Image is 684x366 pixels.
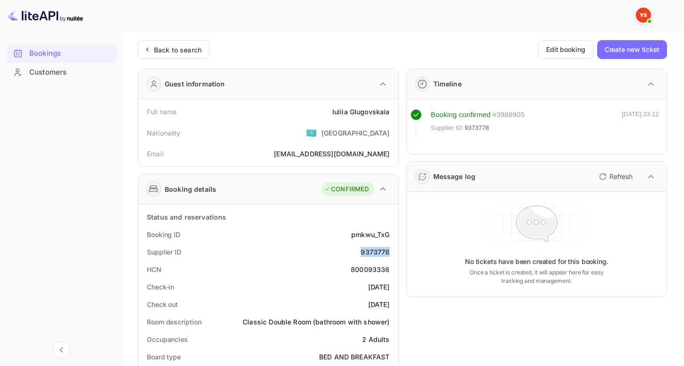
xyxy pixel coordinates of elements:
div: Classic Double Room (bathroom with shower) [243,317,389,327]
div: Message log [433,171,476,181]
div: pmkwu_TxG [351,230,389,239]
div: Customers [29,67,112,78]
div: Booking details [165,184,216,194]
img: Yandex Support [636,8,651,23]
div: [DATE] [368,299,390,309]
div: Check out [147,299,178,309]
button: Collapse navigation [53,341,70,358]
span: Supplier ID: [431,123,464,133]
div: Room description [147,317,201,327]
img: LiteAPI logo [8,8,83,23]
div: Timeline [433,79,462,89]
div: Email [147,149,163,159]
div: Check-in [147,282,174,292]
button: Edit booking [538,40,593,59]
div: CONFIRMED [324,185,369,194]
div: [DATE] [368,282,390,292]
a: Bookings [6,44,117,62]
div: Iuliia Glugovskaia [332,107,390,117]
div: [EMAIL_ADDRESS][DOMAIN_NAME] [274,149,389,159]
div: 2 Adults [362,334,389,344]
div: 9373778 [361,247,389,257]
div: Status and reservations [147,212,226,222]
button: Create new ticket [597,40,667,59]
p: Once a ticket is created, it will appear here for easy tracking and management. [467,268,606,285]
button: Refresh [593,169,636,184]
p: Refresh [609,171,633,181]
div: 800093336 [351,264,389,274]
div: # 3988905 [492,110,524,120]
div: Occupancies [147,334,188,344]
div: HCN [147,264,161,274]
p: No tickets have been created for this booking. [465,257,608,266]
span: 9373778 [464,123,489,133]
div: Full name [147,107,177,117]
div: Bookings [29,48,112,59]
div: [DATE] 23:12 [622,110,659,137]
div: BED AND BREAKFAST [319,352,390,362]
div: Board type [147,352,181,362]
div: Booking ID [147,230,180,239]
div: Booking confirmed [431,110,491,120]
div: Guest information [165,79,225,89]
span: United States [306,124,317,141]
div: Customers [6,63,117,82]
div: Supplier ID [147,247,181,257]
div: Bookings [6,44,117,63]
div: Back to search [154,45,202,55]
div: Nationality [147,128,181,138]
div: [GEOGRAPHIC_DATA] [321,128,390,138]
a: Customers [6,63,117,81]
